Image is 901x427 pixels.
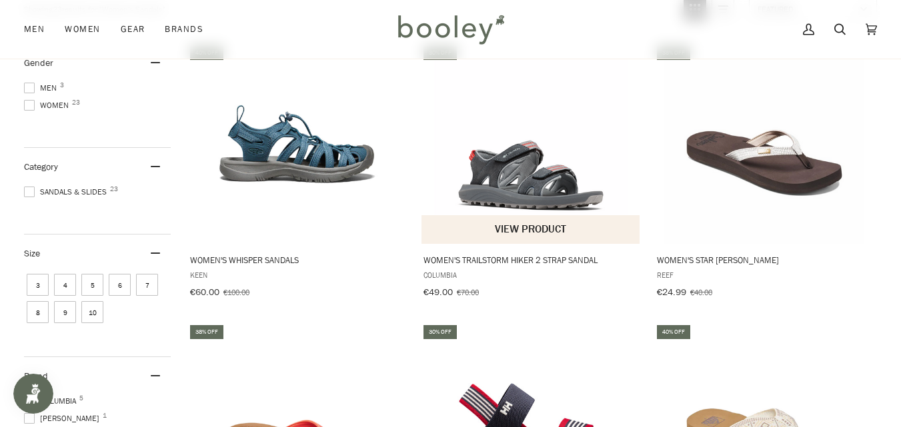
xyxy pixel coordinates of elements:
span: Women [65,23,100,36]
div: 30% off [423,325,457,339]
span: Reef [657,269,872,280]
div: 40% off [657,325,690,339]
img: Reef Women's Star Cushion Sassy White / Brown - Booley Galway [664,44,864,244]
span: Keen [190,269,405,280]
img: Columbia Women's Trailstorm Hiker 2 Strap Sandal Graphite / Red Hibiscus - Booley Galway [431,44,631,244]
span: Gear [121,23,145,36]
span: 5 [79,395,83,402]
span: Women's Star [PERSON_NAME] [657,254,872,266]
span: 23 [72,99,80,106]
span: Size: 7 [136,274,158,296]
span: €70.00 [457,286,479,298]
iframe: Button to open loyalty program pop-up [13,374,53,414]
span: Men [24,23,45,36]
span: Women [24,99,73,111]
img: Keen Women's Whisper Sandals Smoke Blue - Booley Galway [198,44,398,244]
span: Sandals & Slides [24,186,111,198]
span: Size: 5 [81,274,103,296]
a: Women's Star Cushion Sassy [655,44,874,302]
span: 1 [103,412,107,419]
a: Women's Whisper Sandals [188,44,407,302]
span: 23 [110,186,118,193]
span: [PERSON_NAME] [24,412,103,424]
span: Size: 6 [109,274,131,296]
span: Size: 10 [81,301,103,323]
span: €24.99 [657,286,686,298]
span: Columbia [423,269,639,280]
span: Category [24,161,58,173]
span: Size: 9 [54,301,76,323]
button: View product [421,215,640,244]
span: Size: 8 [27,301,49,323]
span: Columbia [24,395,80,407]
span: Size [24,247,40,260]
div: 38% off [190,325,223,339]
span: Gender [24,57,53,69]
span: Brands [165,23,203,36]
span: €100.00 [223,286,249,298]
span: Brand [24,370,48,382]
span: Size: 3 [27,274,49,296]
span: €49.00 [423,286,453,298]
span: €60.00 [190,286,219,298]
span: €40.00 [690,286,712,298]
a: Women's Trailstorm Hiker 2 Strap Sandal [421,44,641,302]
span: 3 [60,82,64,89]
span: Size: 4 [54,274,76,296]
span: Women's Whisper Sandals [190,254,405,266]
span: Men [24,82,61,94]
img: Booley [392,10,509,49]
span: Women's Trailstorm Hiker 2 Strap Sandal [423,254,639,266]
